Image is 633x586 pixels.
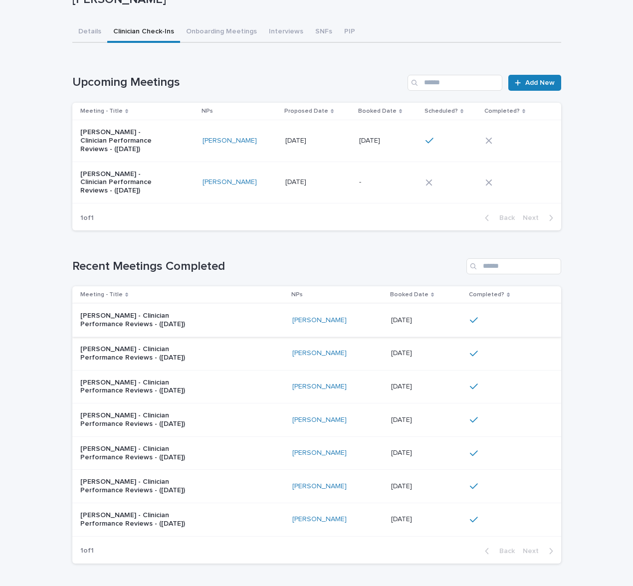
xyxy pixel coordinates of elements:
a: [PERSON_NAME] [292,515,347,524]
button: Interviews [263,22,309,43]
button: Onboarding Meetings [180,22,263,43]
p: [PERSON_NAME] - Clinician Performance Reviews - ([DATE]) [80,170,164,195]
span: Next [523,214,545,221]
tr: [PERSON_NAME] - Clinician Performance Reviews - ([DATE])[PERSON_NAME] [DATE][DATE] [72,370,561,403]
p: [DATE] [391,314,414,325]
tr: [PERSON_NAME] - Clinician Performance Reviews - ([DATE])[PERSON_NAME] [DATE][DATE] [72,436,561,470]
p: 1 of 1 [72,206,102,230]
tr: [PERSON_NAME] - Clinician Performance Reviews - ([DATE])[PERSON_NAME] [DATE][DATE] -- [72,162,561,203]
p: [DATE] [391,381,414,391]
p: [DATE] [391,414,414,424]
tr: [PERSON_NAME] - Clinician Performance Reviews - ([DATE])[PERSON_NAME] [DATE][DATE] [72,337,561,370]
p: NPs [291,289,303,300]
p: [PERSON_NAME] - Clinician Performance Reviews - ([DATE]) [80,128,164,153]
p: Meeting - Title [80,106,123,117]
p: Booked Date [358,106,397,117]
button: Details [72,22,107,43]
tr: [PERSON_NAME] - Clinician Performance Reviews - ([DATE])[PERSON_NAME] [DATE][DATE] [72,503,561,536]
tr: [PERSON_NAME] - Clinician Performance Reviews - ([DATE])[PERSON_NAME] [DATE][DATE] [DATE][DATE] [72,120,561,162]
p: Booked Date [390,289,428,300]
button: Clinician Check-Ins [107,22,180,43]
button: Back [477,547,519,556]
p: [DATE] [391,480,414,491]
p: [PERSON_NAME] - Clinician Performance Reviews - ([DATE]) [80,511,205,528]
span: Back [493,548,515,555]
tr: [PERSON_NAME] - Clinician Performance Reviews - ([DATE])[PERSON_NAME] [DATE][DATE] [72,304,561,337]
a: Add New [508,75,561,91]
button: Back [477,213,519,222]
input: Search [466,258,561,274]
span: Next [523,548,545,555]
p: Scheduled? [424,106,458,117]
button: SNFs [309,22,338,43]
a: [PERSON_NAME] [292,449,347,457]
p: [PERSON_NAME] - Clinician Performance Reviews - ([DATE]) [80,379,205,395]
a: [PERSON_NAME] [203,137,257,145]
a: [PERSON_NAME] [292,416,347,424]
button: Next [519,213,561,222]
p: Completed? [469,289,504,300]
a: [PERSON_NAME] [203,178,257,187]
p: Completed? [484,106,520,117]
p: - [359,176,363,187]
button: PIP [338,22,361,43]
p: [DATE] [285,176,308,187]
p: [DATE] [285,135,308,145]
p: [DATE] [359,135,382,145]
p: [DATE] [391,347,414,358]
p: [PERSON_NAME] - Clinician Performance Reviews - ([DATE]) [80,312,205,329]
a: [PERSON_NAME] [292,316,347,325]
input: Search [408,75,502,91]
h1: Upcoming Meetings [72,75,404,90]
p: 1 of 1 [72,539,102,563]
span: Back [493,214,515,221]
a: [PERSON_NAME] [292,383,347,391]
p: [PERSON_NAME] - Clinician Performance Reviews - ([DATE]) [80,411,205,428]
p: Proposed Date [284,106,328,117]
button: Next [519,547,561,556]
p: [PERSON_NAME] - Clinician Performance Reviews - ([DATE]) [80,445,205,462]
p: [PERSON_NAME] - Clinician Performance Reviews - ([DATE]) [80,478,205,495]
a: [PERSON_NAME] [292,349,347,358]
tr: [PERSON_NAME] - Clinician Performance Reviews - ([DATE])[PERSON_NAME] [DATE][DATE] [72,403,561,437]
h1: Recent Meetings Completed [72,259,462,274]
p: [DATE] [391,513,414,524]
p: Meeting - Title [80,289,123,300]
p: NPs [202,106,213,117]
a: [PERSON_NAME] [292,482,347,491]
p: [PERSON_NAME] - Clinician Performance Reviews - ([DATE]) [80,345,205,362]
span: Add New [525,79,555,86]
p: [DATE] [391,447,414,457]
tr: [PERSON_NAME] - Clinician Performance Reviews - ([DATE])[PERSON_NAME] [DATE][DATE] [72,470,561,503]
